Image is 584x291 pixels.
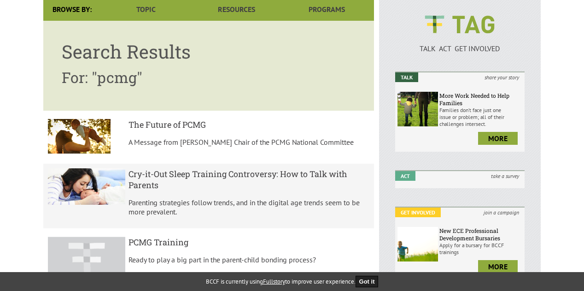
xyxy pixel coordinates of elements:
img: result.title [48,119,111,154]
h5: The Future of PCMG [128,119,370,130]
h6: More Work Needed to Help Families [439,92,522,107]
p: TALK ACT GET INVOLVED [395,44,525,53]
a: result.title PCMG Training Ready to play a big part in the parent-child bonding process? [43,232,374,286]
p: Ready to play a big part in the parent-child bonding process? [128,255,370,264]
em: Talk [395,72,418,82]
i: join a campaign [478,208,525,217]
a: result.title Cry-it-Out Sleep Training Controversy: How to Talk with Parents Parenting strategies... [43,164,374,228]
p: Parenting strategies follow trends, and in the digital age trends seem to be more prevalent. [128,198,370,216]
h6: New ECE Professional Development Bursaries [439,227,522,242]
a: Fullstory [263,278,285,285]
a: result.title The Future of PCMG A Message from [PERSON_NAME] Chair of the PCMG National Committee [43,114,374,160]
img: result.title [48,237,125,280]
a: more [478,132,518,145]
h5: Cry-it-Out Sleep Training Controversy: How to Talk with Parents [128,168,370,190]
p: Families don’t face just one issue or problem; all of their challenges intersect. [439,107,522,127]
img: result.title [48,168,125,205]
h1: Search Results [62,39,356,64]
button: Got it [356,276,379,287]
p: A Message from [PERSON_NAME] Chair of the PCMG National Committee [128,137,370,147]
em: Act [395,171,415,181]
i: take a survey [485,171,525,181]
img: BCCF's TAG Logo [418,7,501,42]
p: Apply for a bursary for BCCF trainings [439,242,522,255]
a: more [478,260,518,273]
h5: PCMG Training [128,237,370,248]
a: TALK ACT GET INVOLVED [395,35,525,53]
i: share your story [479,72,525,82]
h2: For: "pcmg" [62,67,356,87]
em: Get Involved [395,208,441,217]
